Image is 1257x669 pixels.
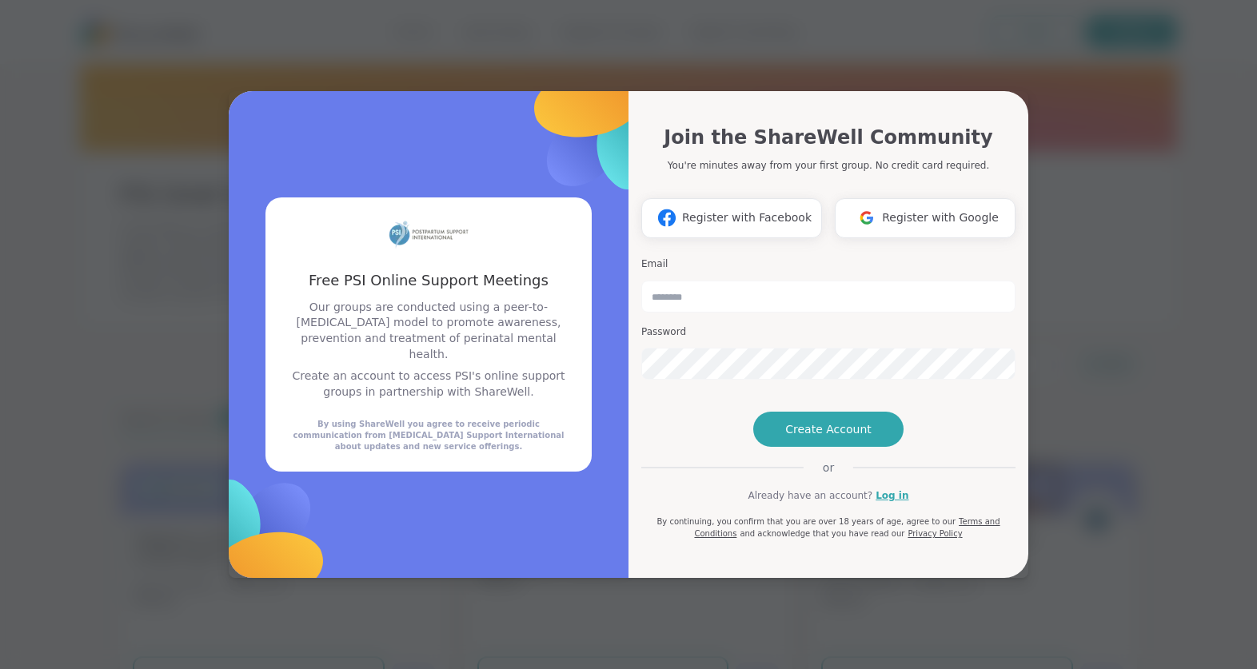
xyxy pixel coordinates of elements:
span: Already have an account? [748,488,872,503]
span: or [804,460,853,476]
p: Our groups are conducted using a peer-to-[MEDICAL_DATA] model to promote awareness, prevention an... [285,300,573,362]
button: Create Account [753,412,904,447]
p: You're minutes away from your first group. No credit card required. [668,158,989,173]
div: By using ShareWell you agree to receive periodic communication from [MEDICAL_DATA] Support Intern... [285,419,573,452]
h3: Password [641,325,1016,339]
img: ShareWell Logomark [652,203,682,233]
h1: Join the ShareWell Community [664,123,992,152]
p: Create an account to access PSI's online support groups in partnership with ShareWell. [285,368,573,400]
span: Create Account [785,421,872,437]
a: Terms and Conditions [694,517,1000,538]
img: ShareWell Logomark [852,203,882,233]
span: and acknowledge that you have read our [740,529,904,538]
span: Register with Facebook [682,209,812,226]
span: By continuing, you confirm that you are over 18 years of age, agree to our [656,517,956,526]
a: Log in [876,488,908,503]
img: partner logo [389,217,469,251]
button: Register with Facebook [641,198,822,238]
a: Privacy Policy [908,529,962,538]
h3: Email [641,257,1016,271]
h3: Free PSI Online Support Meetings [285,270,573,290]
span: Register with Google [882,209,999,226]
button: Register with Google [835,198,1016,238]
